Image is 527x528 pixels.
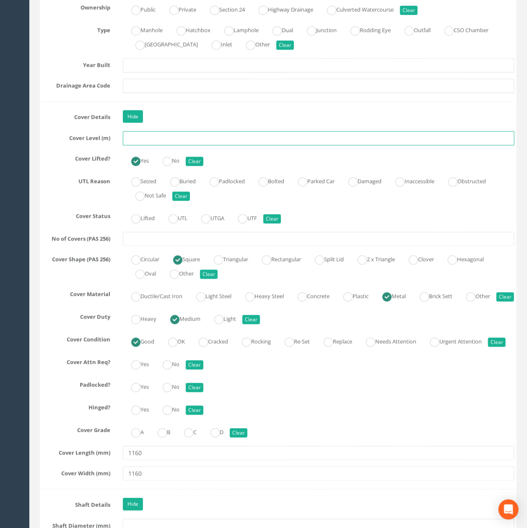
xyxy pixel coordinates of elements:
label: Cover Length (mm) [36,446,117,457]
label: Buried [162,175,196,187]
button: Clear [400,6,418,15]
label: Rectangular [254,253,301,265]
label: Culverted Watercourse [319,3,394,15]
label: Inaccessible [387,175,434,187]
label: Hatchbox [168,24,210,36]
label: Yes [123,403,149,415]
label: Cover Details [36,110,117,121]
label: Oval [127,267,156,279]
label: Rodding Eye [342,24,391,36]
label: Cover Width (mm) [36,467,117,478]
label: Light [206,312,236,324]
label: No of Covers (PAS 256) [36,232,117,243]
label: Cover Condition [36,333,117,344]
label: Needs Attention [358,335,416,347]
label: UTL [160,212,187,224]
div: Open Intercom Messenger [498,499,519,520]
label: Concrete [289,290,330,302]
label: Cover Duty [36,310,117,321]
label: D [202,426,223,438]
label: Damaged [340,175,382,187]
label: Yes [123,358,149,370]
label: Outfall [396,24,431,36]
label: Lifted [123,212,155,224]
label: Split Lid [306,253,344,265]
button: Clear [200,270,218,279]
label: Private [161,3,196,15]
label: Heavy [123,312,156,324]
label: Yes [123,380,149,392]
button: Clear [186,361,203,370]
label: Brick Sett [411,290,452,302]
label: Light Steel [188,290,231,302]
label: Other [161,267,194,279]
label: Other [238,38,270,50]
button: Clear [488,338,506,347]
label: Highway Drainage [250,3,313,15]
label: Cover Attn Req? [36,355,117,366]
button: Clear [230,429,247,438]
label: Re-Set [276,335,310,347]
label: Circular [123,253,159,265]
label: Public [123,3,156,15]
button: Clear [242,315,260,324]
label: UTGA [193,212,224,224]
label: Cover Level (m) [36,131,117,142]
label: Shaft Details [36,498,117,509]
button: Clear [276,41,294,50]
label: Urgent Attention [422,335,482,347]
label: Type [36,24,117,34]
label: Cracked [190,335,228,347]
label: Cover Grade [36,423,117,434]
label: Lamphole [216,24,259,36]
button: Clear [263,214,281,224]
label: Padlocked [201,175,245,187]
label: CSO Chamber [436,24,488,36]
a: Hide [123,498,143,511]
label: Dual [264,24,293,36]
label: Good [123,335,154,347]
label: Padlocked? [36,378,117,389]
label: Cover Shape (PAS 256) [36,253,117,264]
label: Replace [315,335,352,347]
label: UTF [230,212,257,224]
label: Heavy Steel [237,290,284,302]
label: Other [458,290,490,302]
label: No [154,358,179,370]
button: Clear [186,383,203,392]
label: No [154,403,179,415]
label: Cover Lifted? [36,152,117,163]
label: Seized [123,175,156,187]
label: Hinged? [36,401,117,412]
label: Inlet [203,38,232,50]
label: Junction [299,24,337,36]
label: Triangular [205,253,248,265]
label: No [154,380,179,392]
label: 2 x Triangle [349,253,395,265]
label: C [176,426,197,438]
label: UTL Reason [36,175,117,186]
label: A [123,426,144,438]
label: Manhole [123,24,163,36]
label: Rocking [234,335,271,347]
label: Clover [400,253,434,265]
label: Cover Material [36,288,117,298]
label: Cover Status [36,209,117,220]
a: Hide [123,110,143,123]
label: Parked Car [290,175,335,187]
label: Year Built [36,58,117,69]
label: Obstructed [440,175,486,187]
label: [GEOGRAPHIC_DATA] [127,38,198,50]
label: Hexagonal [439,253,484,265]
button: Clear [186,157,203,166]
label: Plastic [335,290,369,302]
label: Ownership [36,1,117,12]
label: Square [165,253,200,265]
label: Bolted [250,175,284,187]
label: OK [160,335,185,347]
button: Clear [172,192,190,201]
label: B [149,426,170,438]
label: Yes [123,154,149,166]
button: Clear [186,406,203,415]
label: Medium [162,312,200,324]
